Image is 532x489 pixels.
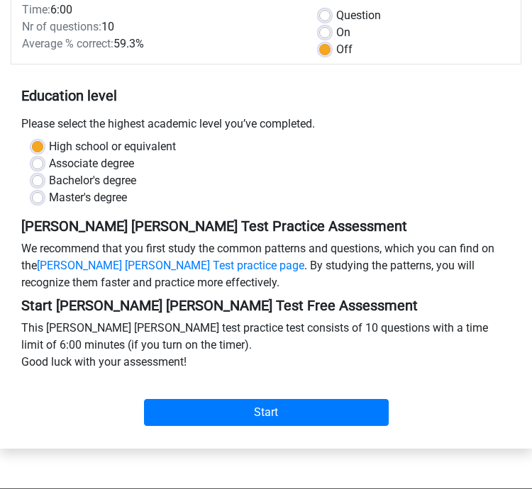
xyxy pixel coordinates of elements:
[22,4,50,17] span: Time:
[22,38,113,51] span: Average % correct:
[49,156,134,173] label: Associate degree
[336,42,353,59] label: Off
[11,320,521,377] div: This [PERSON_NAME] [PERSON_NAME] test practice test consists of 10 questions with a time limit of...
[11,36,309,53] div: 59.3%
[11,2,309,19] div: 6:00
[21,82,511,111] h5: Education level
[49,139,176,156] label: High school or equivalent
[11,116,521,139] div: Please select the highest academic level you’ve completed.
[49,190,127,207] label: Master's degree
[336,25,350,42] label: On
[22,21,101,34] span: Nr of questions:
[11,19,309,36] div: 10
[21,218,511,235] h5: [PERSON_NAME] [PERSON_NAME] Test Practice Assessment
[11,241,521,298] div: We recommend that you first study the common patterns and questions, which you can find on the . ...
[49,173,136,190] label: Bachelor's degree
[21,298,511,315] h5: Start [PERSON_NAME] [PERSON_NAME] Test Free Assessment
[336,8,381,25] label: Question
[37,259,304,273] a: [PERSON_NAME] [PERSON_NAME] Test practice page
[144,400,389,427] input: Start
